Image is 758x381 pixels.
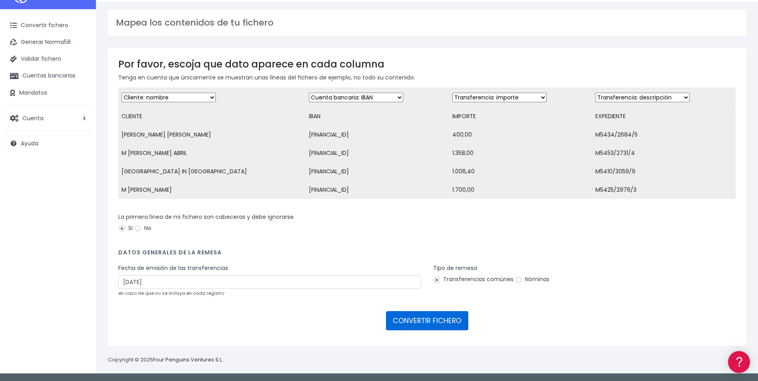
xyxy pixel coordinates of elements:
td: [PERSON_NAME] [PERSON_NAME] [118,126,306,144]
td: 1.006,40 [449,163,593,181]
label: Transferencias comúnes [433,275,513,284]
a: Cuenta [4,110,92,127]
label: Fecha de emisión de las transferencias [118,264,228,272]
a: General [8,171,152,184]
td: [FINANCIAL_ID] [306,144,449,163]
h3: Mapea los contenidos de tu fichero [116,18,738,28]
td: EXPEDIENTE [592,107,736,126]
p: Tenga en cuenta que únicamente se muestran unas líneas del fichero de ejemplo, no todo su contenido. [118,73,736,82]
a: POWERED BY ENCHANT [110,230,154,238]
td: M5425/2976/3 [592,181,736,199]
td: CLIENTE [118,107,306,126]
h4: Datos generales de la remesa [118,249,736,260]
label: Nóminas [515,275,549,284]
a: Videotutoriales [8,126,152,138]
span: Cuenta [22,114,44,122]
label: Si [118,224,133,232]
a: Validar fichero [4,51,92,67]
td: IMPORTE [449,107,593,126]
label: La primera línea de mi fichero son cabeceras y debe ignorarse [118,213,294,221]
label: Tipo de remesa [433,264,477,272]
span: Ayuda [21,139,38,147]
a: Convertir fichero [4,17,92,34]
a: Problemas habituales [8,113,152,126]
button: CONVERTIR FICHERO [386,311,468,330]
td: M5410/3059/9 [592,163,736,181]
div: Facturación [8,159,152,166]
td: [FINANCIAL_ID] [306,181,449,199]
a: Mandatos [4,85,92,101]
td: IBAN [306,107,449,126]
td: M [PERSON_NAME] [118,181,306,199]
a: Información general [8,68,152,80]
td: 1.700,00 [449,181,593,199]
td: M [PERSON_NAME] ABRIL [118,144,306,163]
a: Formatos [8,101,152,113]
label: No [134,224,151,232]
a: Generar Norma58 [4,34,92,51]
a: Four Penguins Ventures S.L. [153,356,223,363]
a: Perfiles de empresas [8,138,152,151]
div: Programadores [8,192,152,199]
a: Cuentas bancarias [4,67,92,84]
td: 400,00 [449,126,593,144]
small: en caso de que no se incluya en cada registro [118,290,224,296]
h3: Por favor, escoja que dato aparece en cada columna [118,58,736,70]
a: Ayuda [4,135,92,152]
div: Convertir ficheros [8,88,152,96]
td: M5453/2731/4 [592,144,736,163]
td: [FINANCIAL_ID] [306,126,449,144]
a: API [8,204,152,216]
p: Copyright © 2025 . [108,356,224,364]
td: M5434/2684/5 [592,126,736,144]
div: Información general [8,56,152,63]
td: [FINANCIAL_ID] [306,163,449,181]
button: Contáctanos [8,214,152,228]
td: 1.358,00 [449,144,593,163]
td: [GEOGRAPHIC_DATA] IN [GEOGRAPHIC_DATA] [118,163,306,181]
